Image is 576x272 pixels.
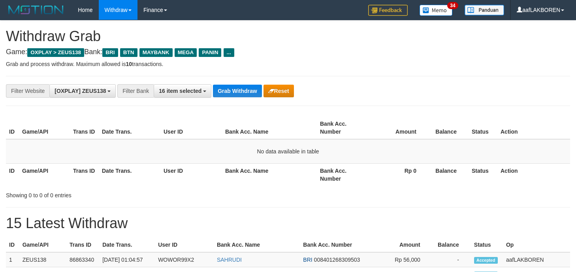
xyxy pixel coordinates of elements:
span: OXPLAY > ZEUS138 [27,48,84,57]
strong: 10 [126,61,132,67]
div: Filter Website [6,84,49,98]
td: 86863340 [66,252,99,267]
th: Date Trans. [99,163,160,186]
th: Bank Acc. Number [300,238,376,252]
h1: Withdraw Grab [6,28,570,44]
td: 1 [6,252,19,267]
span: 16 item selected [159,88,201,94]
th: Bank Acc. Name [214,238,300,252]
img: Button%20Memo.svg [420,5,453,16]
th: Bank Acc. Name [222,163,317,186]
th: Rp 0 [368,163,428,186]
th: Date Trans. [99,238,155,252]
th: Balance [428,163,469,186]
th: Game/API [19,238,66,252]
th: Bank Acc. Number [317,117,368,139]
th: User ID [155,238,214,252]
th: Action [497,163,570,186]
td: - [432,252,471,267]
span: BTN [120,48,137,57]
a: SAHRUDI [217,257,242,263]
th: Op [503,238,570,252]
span: BRI [102,48,118,57]
span: Accepted [474,257,498,264]
th: Bank Acc. Number [317,163,368,186]
th: Trans ID [66,238,99,252]
th: Trans ID [70,117,99,139]
h1: 15 Latest Withdraw [6,215,570,231]
span: MAYBANK [139,48,173,57]
p: Grab and process withdraw. Maximum allowed is transactions. [6,60,570,68]
th: Game/API [19,163,70,186]
span: [OXPLAY] ZEUS138 [55,88,106,94]
span: 34 [447,2,458,9]
td: [DATE] 01:04:57 [99,252,155,267]
th: Action [497,117,570,139]
td: ZEUS138 [19,252,66,267]
span: MEGA [175,48,197,57]
td: No data available in table [6,139,570,164]
button: 16 item selected [154,84,211,98]
th: Amount [376,238,432,252]
img: panduan.png [465,5,504,15]
th: Trans ID [70,163,99,186]
img: Feedback.jpg [368,5,408,16]
img: MOTION_logo.png [6,4,66,16]
th: Balance [432,238,471,252]
span: BRI [303,257,312,263]
th: Status [471,238,503,252]
th: ID [6,117,19,139]
span: ... [224,48,234,57]
span: PANIN [199,48,221,57]
th: Bank Acc. Name [222,117,317,139]
th: Date Trans. [99,117,160,139]
button: Grab Withdraw [213,85,262,97]
td: Rp 56,000 [376,252,432,267]
th: ID [6,238,19,252]
h4: Game: Bank: [6,48,570,56]
button: Reset [264,85,294,97]
th: User ID [160,117,222,139]
div: Showing 0 to 0 of 0 entries [6,188,234,199]
td: aafLAKBOREN [503,252,570,267]
th: Balance [428,117,469,139]
th: Amount [368,117,428,139]
th: ID [6,163,19,186]
td: WOWOR99X2 [155,252,214,267]
th: Game/API [19,117,70,139]
button: [OXPLAY] ZEUS138 [49,84,116,98]
th: Status [469,117,497,139]
th: Status [469,163,497,186]
span: Copy 008401268309503 to clipboard [314,257,360,263]
th: User ID [160,163,222,186]
div: Filter Bank [117,84,154,98]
